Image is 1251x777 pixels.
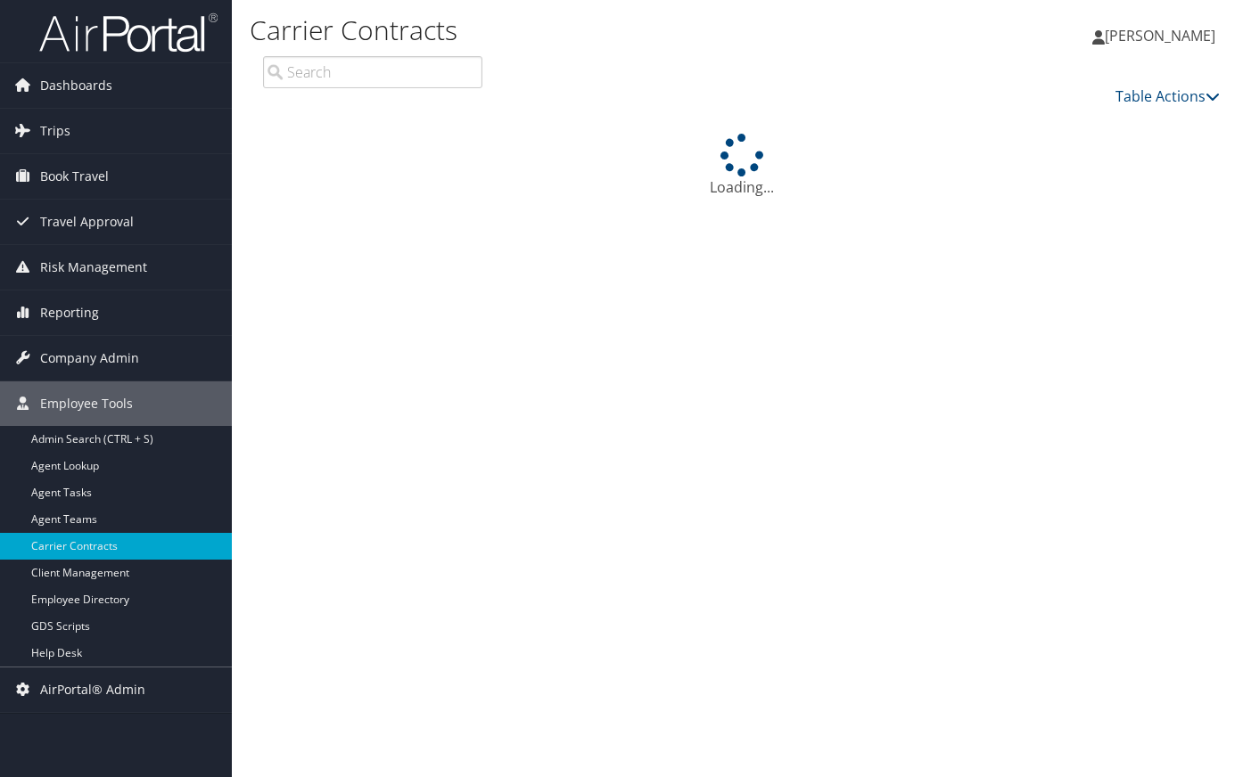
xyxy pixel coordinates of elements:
span: Travel Approval [40,200,134,244]
h1: Carrier Contracts [250,12,905,49]
span: AirPortal® Admin [40,667,145,712]
span: [PERSON_NAME] [1105,26,1215,45]
input: Search [263,56,482,88]
span: Reporting [40,290,99,335]
div: Loading... [250,134,1233,198]
span: Book Travel [40,154,109,199]
span: Company Admin [40,336,139,380]
img: airportal-logo.png [39,12,218,53]
a: [PERSON_NAME] [1092,9,1233,62]
span: Trips [40,109,70,153]
span: Dashboards [40,63,112,108]
span: Employee Tools [40,381,133,426]
span: Risk Management [40,245,147,290]
a: Table Actions [1115,86,1220,106]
